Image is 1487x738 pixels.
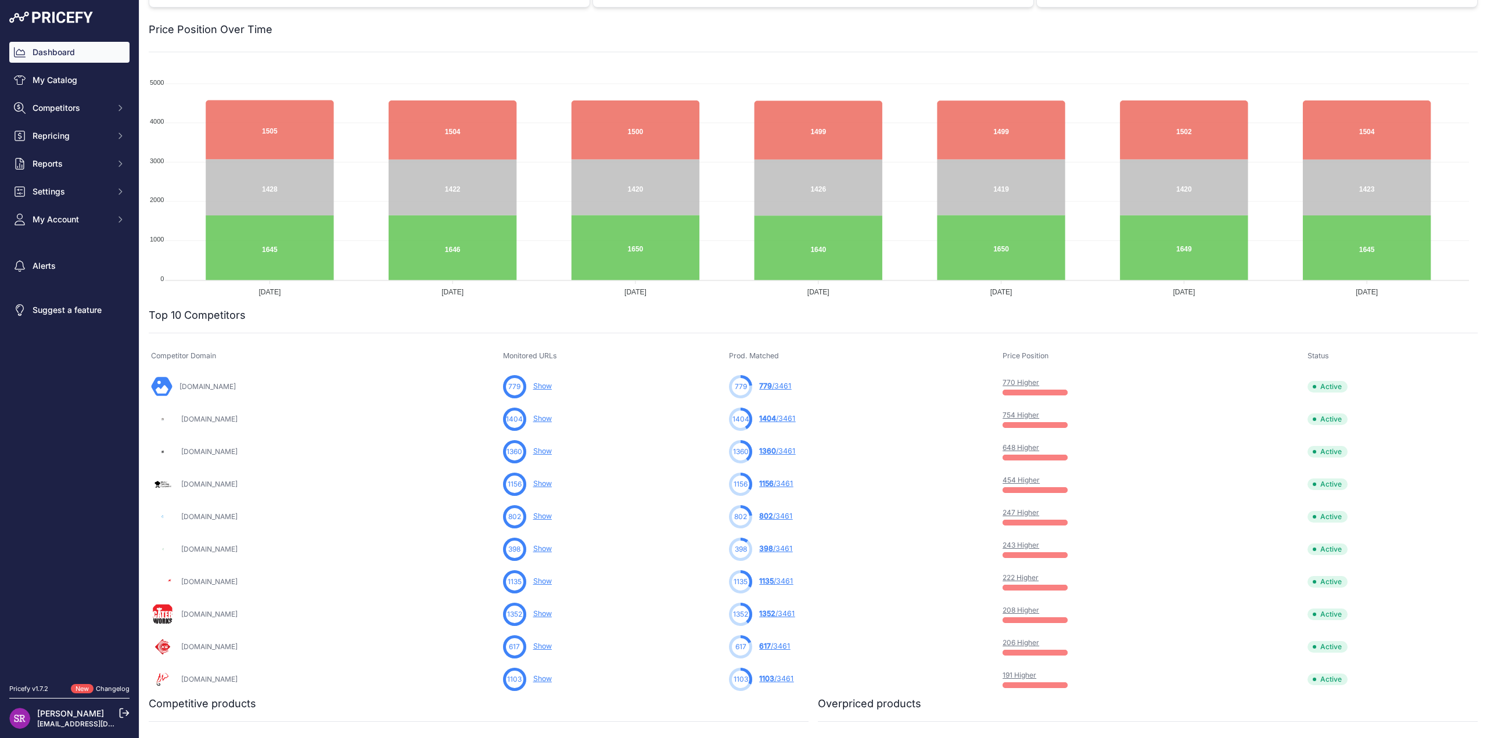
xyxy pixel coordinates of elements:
span: Active [1308,478,1348,490]
span: Active [1308,511,1348,523]
button: Reports [9,153,130,174]
span: 398 [735,544,747,555]
span: 802 [508,512,521,522]
a: 648 Higher [1003,443,1039,452]
span: Competitor Domain [151,351,216,360]
tspan: 1000 [150,236,164,243]
span: 1156 [508,479,522,489]
span: Reports [33,158,109,170]
a: Show [533,414,552,423]
a: 754 Higher [1003,411,1039,419]
tspan: 3000 [150,157,164,164]
h2: Overpriced products [818,696,921,712]
span: New [71,684,94,694]
span: Active [1308,674,1348,685]
a: 1135/3461 [759,577,793,585]
a: [PERSON_NAME] [37,708,104,718]
span: Active [1308,576,1348,588]
a: Show [533,577,552,585]
a: [DOMAIN_NAME] [181,480,238,488]
span: Active [1308,609,1348,620]
a: 1103/3461 [759,674,793,683]
a: Show [533,479,552,488]
span: 1135 [508,577,522,587]
span: Active [1308,446,1348,458]
a: Alerts [9,255,130,276]
span: 1135 [759,577,774,585]
a: [DOMAIN_NAME] [181,447,238,456]
img: Pricefy Logo [9,12,93,23]
a: [EMAIL_ADDRESS][DOMAIN_NAME] [37,719,159,728]
span: 1352 [759,609,775,618]
button: My Account [9,209,130,230]
a: 802/3461 [759,512,792,520]
span: 1135 [734,577,748,587]
a: 1404/3461 [759,414,795,423]
button: Settings [9,181,130,202]
span: 1404 [732,414,749,424]
a: [DOMAIN_NAME] [179,382,236,391]
span: Competitors [33,102,109,114]
a: Show [533,609,552,618]
a: 454 Higher [1003,476,1040,484]
a: 208 Higher [1003,606,1039,614]
span: 1360 [733,447,749,457]
tspan: 2000 [150,196,164,203]
span: Prod. Matched [729,351,779,360]
div: Pricefy v1.7.2 [9,684,48,694]
a: [DOMAIN_NAME] [181,610,238,618]
span: 1156 [734,479,748,489]
a: 1352/3461 [759,609,795,618]
a: Show [533,381,552,390]
span: 398 [508,544,520,555]
a: Show [533,544,552,553]
tspan: 0 [160,275,164,282]
a: [DOMAIN_NAME] [181,675,238,683]
span: 1156 [759,479,774,488]
span: 1360 [759,447,776,455]
span: Active [1308,543,1348,555]
span: Settings [33,186,109,197]
a: 779/3461 [759,381,791,390]
a: [DOMAIN_NAME] [181,512,238,521]
span: 779 [735,381,747,392]
a: Show [533,642,552,650]
span: Status [1308,351,1329,360]
span: Repricing [33,130,109,142]
a: 770 Higher [1003,378,1039,387]
a: Show [533,512,552,520]
span: 779 [508,381,520,392]
span: Price Position [1003,351,1048,360]
a: 617/3461 [759,642,790,650]
a: [DOMAIN_NAME] [181,545,238,553]
a: 398/3461 [759,544,792,553]
span: 802 [734,512,747,522]
a: [DOMAIN_NAME] [181,577,238,586]
tspan: [DATE] [1356,288,1378,296]
tspan: [DATE] [807,288,829,296]
button: Repricing [9,125,130,146]
tspan: [DATE] [258,288,281,296]
span: 1352 [507,609,522,620]
span: 1103 [734,674,748,685]
span: 617 [509,642,520,652]
a: [DOMAIN_NAME] [181,415,238,423]
a: 1360/3461 [759,447,795,455]
span: 1352 [733,609,748,620]
a: Changelog [96,685,130,693]
span: 1103 [507,674,522,685]
a: 243 Higher [1003,541,1039,549]
a: [DOMAIN_NAME] [181,642,238,651]
tspan: [DATE] [441,288,464,296]
h2: Price Position Over Time [149,21,272,38]
h2: Top 10 Competitors [149,307,246,323]
span: 802 [759,512,773,520]
a: Suggest a feature [9,300,130,321]
a: 222 Higher [1003,573,1039,582]
span: 779 [759,381,772,390]
span: Monitored URLs [503,351,557,360]
a: 206 Higher [1003,638,1039,647]
a: 247 Higher [1003,508,1039,517]
tspan: [DATE] [990,288,1012,296]
a: Show [533,447,552,455]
